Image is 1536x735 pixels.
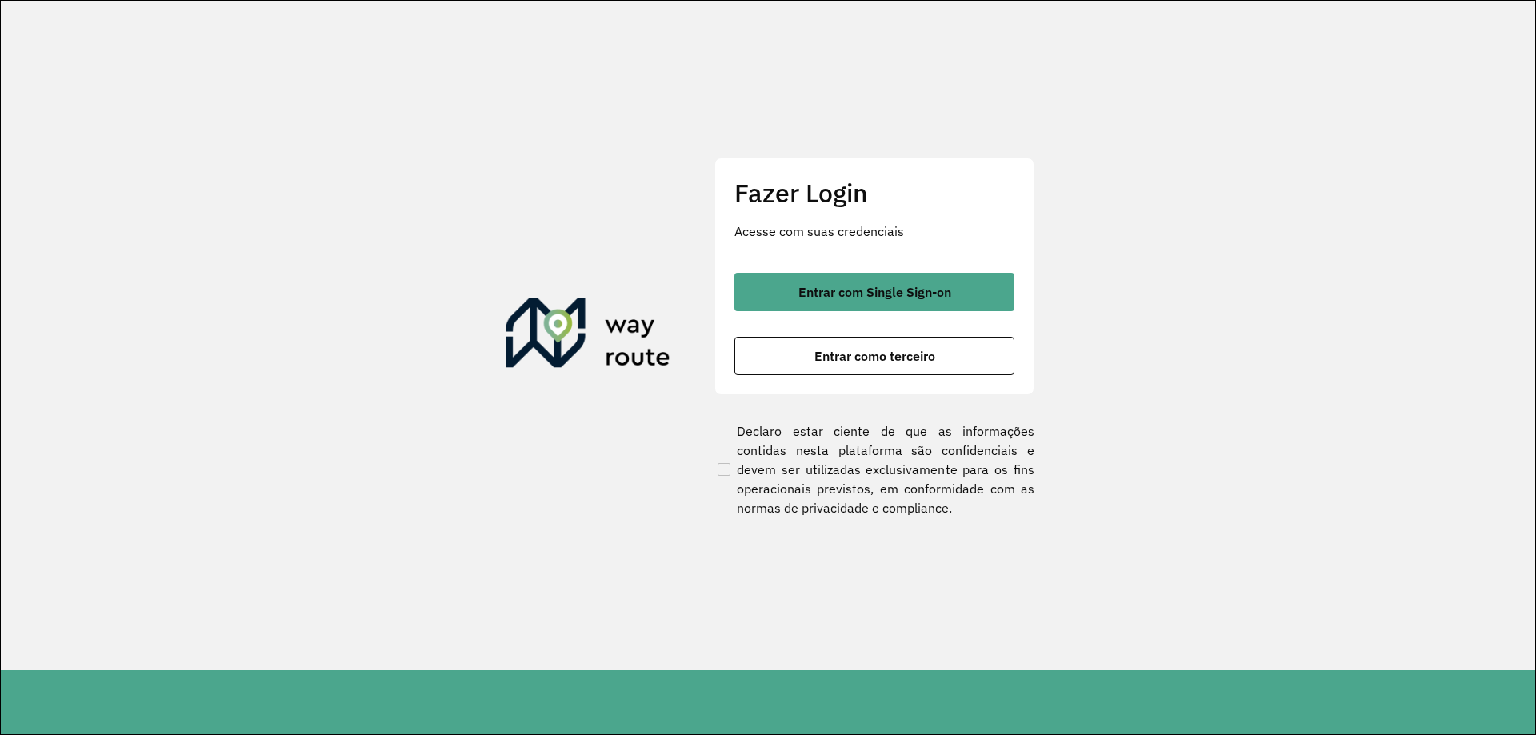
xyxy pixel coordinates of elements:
img: Roteirizador AmbevTech [506,298,670,374]
label: Declaro estar ciente de que as informações contidas nesta plataforma são confidenciais e devem se... [714,421,1034,517]
h2: Fazer Login [734,178,1014,208]
button: button [734,273,1014,311]
span: Entrar com Single Sign-on [798,286,951,298]
p: Acesse com suas credenciais [734,222,1014,241]
span: Entrar como terceiro [814,350,935,362]
button: button [734,337,1014,375]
